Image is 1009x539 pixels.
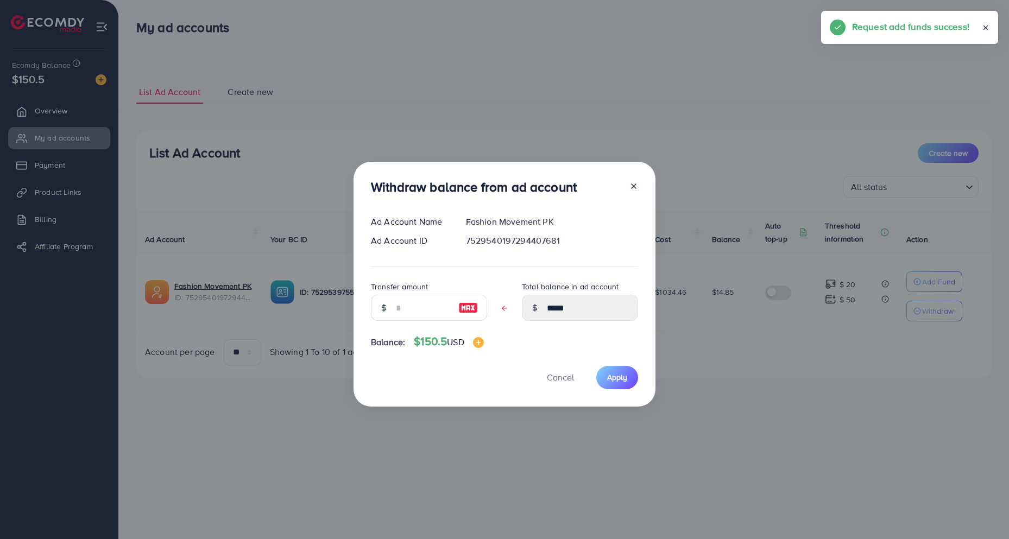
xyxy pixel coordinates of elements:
[963,490,1001,531] iframe: Chat
[457,215,647,228] div: Fashion Movement PK
[522,281,619,292] label: Total balance in ad account
[596,366,638,389] button: Apply
[457,234,647,247] div: 7529540197294407681
[458,301,478,314] img: image
[852,20,969,34] h5: Request add funds success!
[547,371,574,383] span: Cancel
[607,372,627,383] span: Apply
[362,234,457,247] div: Ad Account ID
[371,179,577,195] h3: Withdraw balance from ad account
[371,336,405,348] span: Balance:
[371,281,428,292] label: Transfer amount
[533,366,588,389] button: Cancel
[447,336,464,348] span: USD
[473,337,484,348] img: image
[362,215,457,228] div: Ad Account Name
[414,335,483,348] h4: $150.5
